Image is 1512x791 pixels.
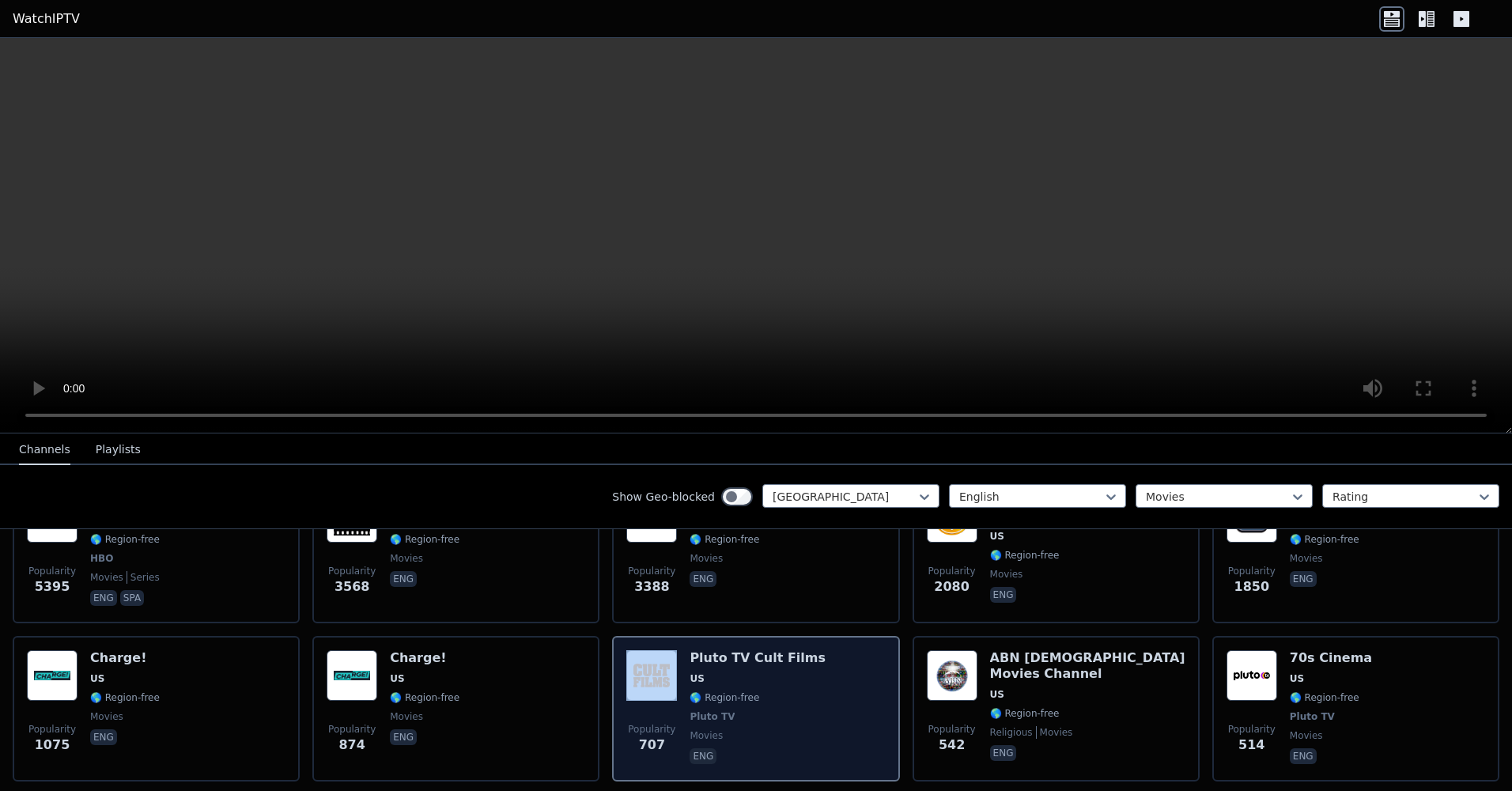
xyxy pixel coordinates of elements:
[990,530,1004,543] span: US
[628,723,675,736] span: Popularity
[90,533,160,546] span: 🌎 Region-free
[928,565,976,577] span: Popularity
[390,729,417,745] p: eng
[390,650,459,666] h6: Charge!
[1290,552,1323,565] span: movies
[1290,691,1359,704] span: 🌎 Region-free
[1290,748,1317,764] p: eng
[626,650,677,701] img: Pluto TV Cult Films
[690,748,716,764] p: eng
[328,723,376,736] span: Popularity
[990,726,1033,739] span: religious
[1234,577,1270,596] span: 1850
[338,736,365,755] span: 874
[1238,736,1264,755] span: 514
[990,688,1004,701] span: US
[934,577,970,596] span: 2080
[120,590,144,606] p: spa
[927,650,977,701] img: ABN Bible Movies Channel
[639,736,665,755] span: 707
[390,552,423,565] span: movies
[390,691,459,704] span: 🌎 Region-free
[390,710,423,723] span: movies
[690,571,716,587] p: eng
[690,691,759,704] span: 🌎 Region-free
[612,489,715,505] label: Show Geo-blocked
[90,552,113,565] span: HBO
[990,549,1060,562] span: 🌎 Region-free
[390,672,404,685] span: US
[19,435,70,465] button: Channels
[90,672,104,685] span: US
[690,710,735,723] span: Pluto TV
[939,736,965,755] span: 542
[90,729,117,745] p: eng
[13,9,80,28] a: WatchIPTV
[390,533,459,546] span: 🌎 Region-free
[690,729,723,742] span: movies
[1290,571,1317,587] p: eng
[35,736,70,755] span: 1075
[328,565,376,577] span: Popularity
[634,577,670,596] span: 3388
[90,650,160,666] h6: Charge!
[990,745,1017,761] p: eng
[1290,650,1372,666] h6: 70s Cinema
[35,577,70,596] span: 5395
[1290,710,1335,723] span: Pluto TV
[1290,729,1323,742] span: movies
[990,587,1017,603] p: eng
[127,571,160,584] span: series
[928,723,976,736] span: Popularity
[690,672,704,685] span: US
[990,650,1185,682] h6: ABN [DEMOGRAPHIC_DATA] Movies Channel
[28,723,76,736] span: Popularity
[96,435,141,465] button: Playlists
[90,710,123,723] span: movies
[390,571,417,587] p: eng
[90,590,117,606] p: eng
[628,565,675,577] span: Popularity
[690,650,826,666] h6: Pluto TV Cult Films
[327,650,377,701] img: Charge!
[1228,565,1276,577] span: Popularity
[335,577,370,596] span: 3568
[1290,672,1304,685] span: US
[990,568,1023,581] span: movies
[1036,726,1073,739] span: movies
[27,650,77,701] img: Charge!
[1227,650,1277,701] img: 70s Cinema
[90,571,123,584] span: movies
[990,707,1060,720] span: 🌎 Region-free
[1290,533,1359,546] span: 🌎 Region-free
[1228,723,1276,736] span: Popularity
[90,691,160,704] span: 🌎 Region-free
[28,565,76,577] span: Popularity
[690,533,759,546] span: 🌎 Region-free
[690,552,723,565] span: movies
